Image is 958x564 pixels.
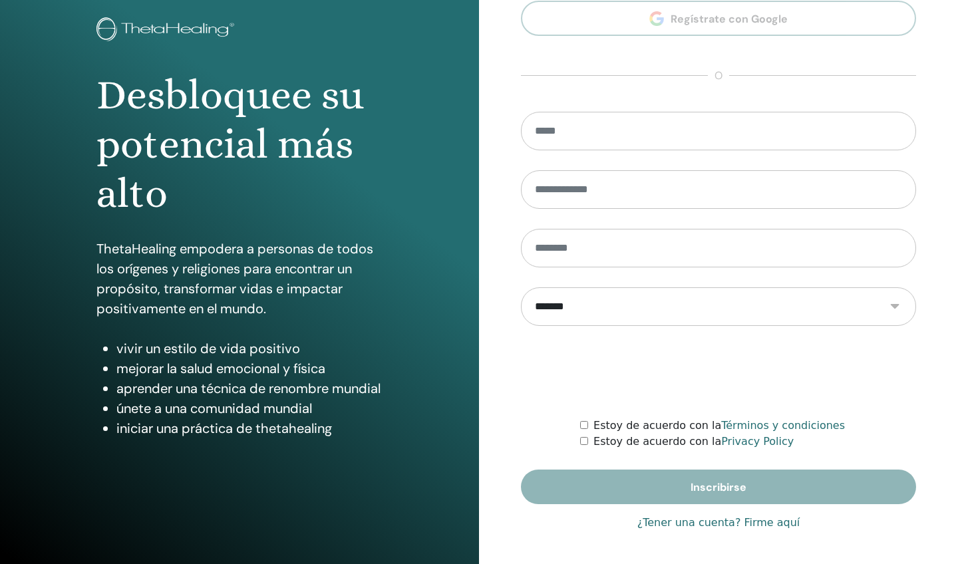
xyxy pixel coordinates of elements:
span: o [708,68,729,84]
a: Privacy Policy [721,435,794,448]
li: vivir un estilo de vida positivo [116,339,383,358]
p: ThetaHealing empodera a personas de todos los orígenes y religiones para encontrar un propósito, ... [96,239,383,319]
label: Estoy de acuerdo con la [593,434,794,450]
a: Términos y condiciones [721,419,845,432]
li: únete a una comunidad mundial [116,398,383,418]
a: ¿Tener una cuenta? Firme aquí [637,515,800,531]
li: aprender una técnica de renombre mundial [116,378,383,398]
li: iniciar una práctica de thetahealing [116,418,383,438]
iframe: reCAPTCHA [617,346,820,398]
h1: Desbloquee su potencial más alto [96,70,383,219]
li: mejorar la salud emocional y física [116,358,383,378]
label: Estoy de acuerdo con la [593,418,845,434]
